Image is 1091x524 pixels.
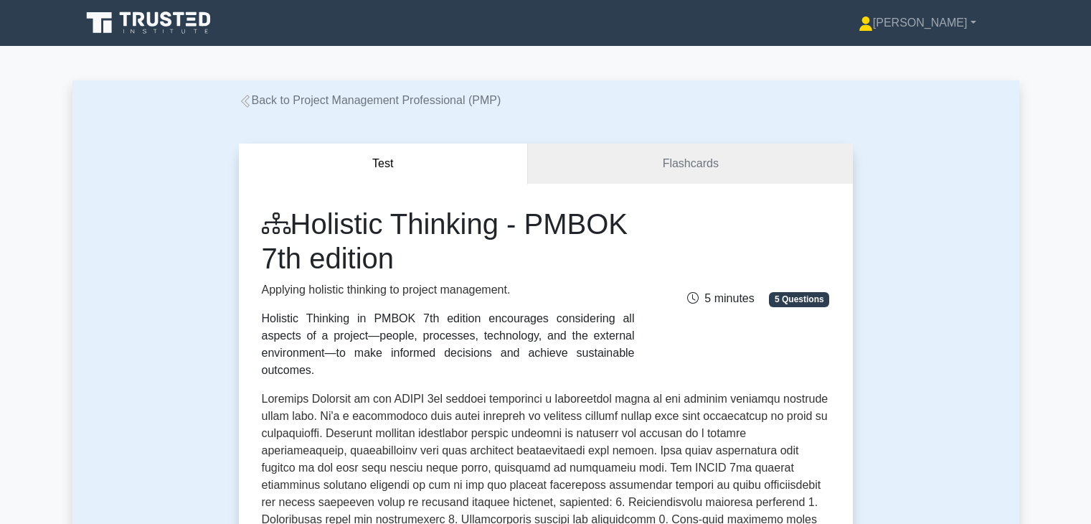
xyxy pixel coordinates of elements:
[824,9,1011,37] a: [PERSON_NAME]
[687,292,754,304] span: 5 minutes
[528,144,852,184] a: Flashcards
[262,207,635,276] h1: Holistic Thinking - PMBOK 7th edition
[239,144,529,184] button: Test
[239,94,501,106] a: Back to Project Management Professional (PMP)
[262,310,635,379] div: Holistic Thinking in PMBOK 7th edition encourages considering all aspects of a project—people, pr...
[262,281,635,299] p: Applying holistic thinking to project management.
[769,292,829,307] span: 5 Questions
